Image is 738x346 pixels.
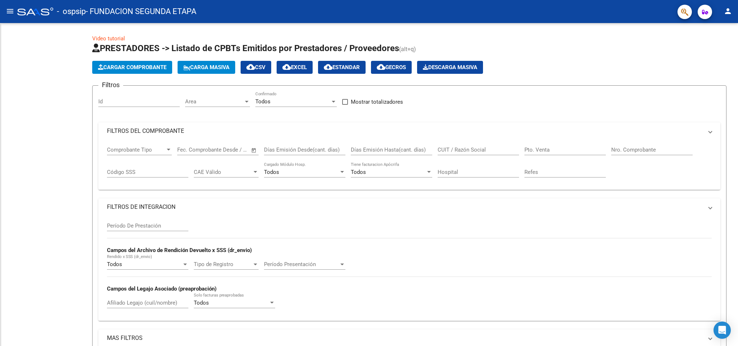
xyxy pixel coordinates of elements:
span: Cargar Comprobante [98,64,166,71]
span: CAE Válido [194,169,252,175]
button: CSV [241,61,271,74]
span: Todos [351,169,366,175]
div: Open Intercom Messenger [714,322,731,339]
span: (alt+q) [399,46,416,53]
div: FILTROS DE INTEGRACION [98,216,720,320]
mat-icon: cloud_download [324,63,332,71]
strong: Campos del Legajo Asociado (preaprobación) [107,286,216,292]
span: Descarga Masiva [423,64,477,71]
button: EXCEL [277,61,313,74]
mat-panel-title: MAS FILTROS [107,334,703,342]
span: Comprobante Tipo [107,147,165,153]
mat-expansion-panel-header: FILTROS DEL COMPROBANTE [98,122,720,140]
span: Todos [255,98,270,105]
span: - FUNDACION SEGUNDA ETAPA [86,4,196,19]
span: PRESTADORES -> Listado de CPBTs Emitidos por Prestadores / Proveedores [92,43,399,53]
span: Período Presentación [264,261,339,268]
span: Todos [264,169,279,175]
mat-panel-title: FILTROS DE INTEGRACION [107,203,703,211]
button: Gecros [371,61,412,74]
button: Open calendar [250,146,258,154]
span: - ospsip [57,4,86,19]
a: Video tutorial [92,35,125,42]
mat-icon: cloud_download [246,63,255,71]
span: Estandar [324,64,360,71]
mat-icon: person [724,7,732,15]
span: Todos [194,300,209,306]
input: Fecha inicio [177,147,206,153]
mat-icon: cloud_download [377,63,385,71]
span: Area [185,98,243,105]
span: Carga Masiva [183,64,229,71]
h3: Filtros [98,80,123,90]
span: Tipo de Registro [194,261,252,268]
span: Gecros [377,64,406,71]
button: Carga Masiva [178,61,235,74]
mat-panel-title: FILTROS DEL COMPROBANTE [107,127,703,135]
button: Descarga Masiva [417,61,483,74]
input: Fecha fin [213,147,248,153]
button: Cargar Comprobante [92,61,172,74]
span: CSV [246,64,265,71]
mat-expansion-panel-header: FILTROS DE INTEGRACION [98,198,720,216]
button: Estandar [318,61,366,74]
mat-icon: cloud_download [282,63,291,71]
div: FILTROS DEL COMPROBANTE [98,140,720,190]
span: Mostrar totalizadores [351,98,403,106]
span: Todos [107,261,122,268]
strong: Campos del Archivo de Rendición Devuelto x SSS (dr_envio) [107,247,252,253]
span: EXCEL [282,64,307,71]
app-download-masive: Descarga masiva de comprobantes (adjuntos) [417,61,483,74]
mat-icon: menu [6,7,14,15]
